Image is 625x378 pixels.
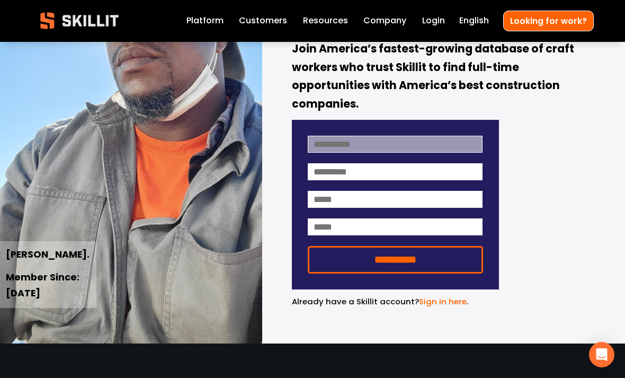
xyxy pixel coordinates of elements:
[422,14,445,29] a: Login
[292,296,419,307] span: Already have a Skillit account?
[503,11,594,31] a: Looking for work?
[303,14,348,29] a: folder dropdown
[6,247,90,263] strong: [PERSON_NAME].
[239,14,287,29] a: Customers
[459,14,489,27] span: English
[31,5,128,37] img: Skillit
[419,296,467,307] a: Sign in here
[186,14,224,29] a: Platform
[589,342,614,367] div: Open Intercom Messenger
[292,40,576,114] strong: Join America’s fastest-growing database of craft workers who trust Skillit to find full-time oppo...
[363,14,406,29] a: Company
[303,14,348,27] span: Resources
[459,14,489,29] div: language picker
[292,295,499,308] p: .
[6,270,82,302] strong: Member Since: [DATE]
